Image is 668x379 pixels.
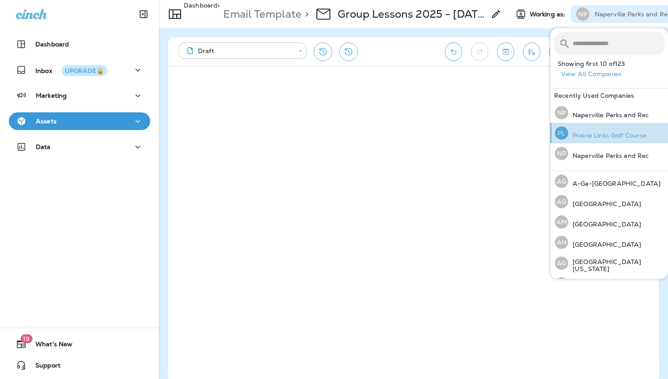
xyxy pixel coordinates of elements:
[550,274,668,294] button: AL[GEOGRAPHIC_DATA]
[301,8,309,21] p: >
[314,42,332,61] button: Restore from previous version
[9,138,150,156] button: Data
[20,334,32,343] span: 19
[576,8,589,21] div: NP
[9,35,150,53] button: Dashboard
[36,92,67,99] p: Marketing
[555,126,568,140] div: PL
[131,5,156,23] button: Collapse Sidebar
[9,87,150,104] button: Marketing
[555,106,568,119] div: NP
[568,221,641,228] p: [GEOGRAPHIC_DATA]
[35,65,107,75] p: Inbox
[61,65,107,76] button: UPGRADE🔒
[339,42,358,61] button: View Changelog
[550,171,668,191] button: AGA-Ga-[GEOGRAPHIC_DATA]
[550,88,668,103] div: Recently Used Companies
[550,212,668,232] button: AM[GEOGRAPHIC_DATA]
[555,277,568,291] div: AL
[530,11,567,18] span: Working as:
[220,8,301,21] p: Email Template
[27,362,61,372] span: Support
[550,143,668,164] button: NPNaperville Parks and Rec
[555,236,568,249] div: AH
[550,191,668,212] button: AG[GEOGRAPHIC_DATA]
[497,42,514,61] button: Toggle preview
[555,215,568,229] div: AM
[555,256,568,270] div: AG
[550,103,668,123] button: NPNaperville Parks and Rec
[568,132,647,139] p: Prairie Links Golf Course
[27,341,72,351] span: What's New
[65,68,104,74] div: UPGRADE🔒
[9,335,150,353] button: 19What's New
[185,46,292,55] div: Draft
[555,195,568,208] div: AG
[549,42,566,61] button: Save
[558,60,668,67] p: Showing first 10 of 123
[9,356,150,374] button: Support
[568,111,649,119] p: Naperville Parks and Rec
[36,118,57,125] p: Assets
[550,232,668,253] button: AH[GEOGRAPHIC_DATA]
[568,152,649,159] p: Naperville Parks and Rec
[555,147,568,160] div: NP
[445,42,462,61] button: Undo
[568,258,664,272] p: [GEOGRAPHIC_DATA] [US_STATE]
[35,41,69,48] p: Dashboard
[568,241,641,248] p: [GEOGRAPHIC_DATA]
[9,112,150,130] button: Assets
[555,175,568,188] div: AG
[184,2,220,22] p: Dashboard >
[36,143,51,150] p: Data
[338,8,486,21] div: Group Lessons 2025 - 9/2/25
[558,67,668,81] button: View All Companies
[9,61,150,79] button: InboxUPGRADE🔒
[568,180,660,187] p: A-Ga-[GEOGRAPHIC_DATA]
[550,123,668,143] button: PLPrairie Links Golf Course
[550,253,668,274] button: AG[GEOGRAPHIC_DATA] [US_STATE]
[523,42,540,61] button: Send test email
[568,200,641,207] p: [GEOGRAPHIC_DATA]
[338,8,486,21] p: Group Lessons 2025 - [DATE]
